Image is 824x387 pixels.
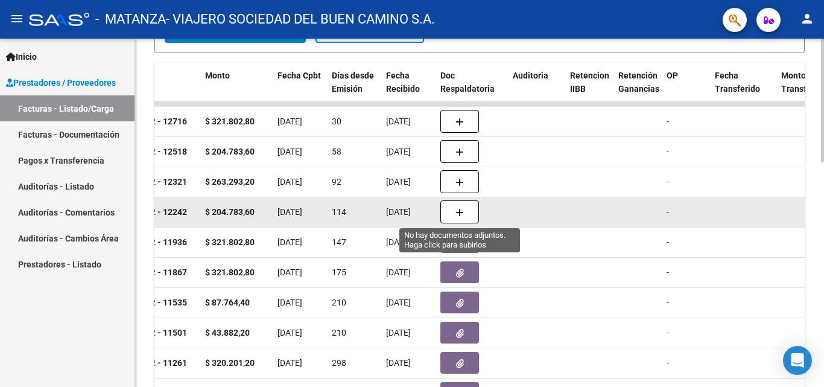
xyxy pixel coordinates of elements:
span: [DATE] [277,207,302,217]
span: [DATE] [386,267,411,277]
datatable-header-cell: Auditoria [508,63,565,116]
span: [DATE] [277,298,302,307]
span: [DATE] [386,207,411,217]
span: 58 [332,147,341,156]
span: 298 [332,358,346,368]
span: [DATE] [277,267,302,277]
strong: $ 321.802,80 [205,237,255,247]
span: - VIAJERO SOCIEDAD DEL BUEN CAMINO S.A. [166,6,435,33]
span: - [667,147,669,156]
span: Fecha Transferido [715,71,760,94]
datatable-header-cell: Monto [200,63,273,116]
mat-icon: person [800,11,814,26]
span: [DATE] [277,237,302,247]
span: - [667,207,669,217]
span: - [667,177,669,187]
div: Open Intercom Messenger [783,346,812,375]
span: Monto [205,71,230,80]
span: Inicio [6,50,37,63]
datatable-header-cell: Retención Ganancias [613,63,662,116]
span: [DATE] [386,147,411,156]
span: [DATE] [386,298,411,307]
strong: $ 43.882,20 [205,328,250,337]
span: - [667,328,669,337]
span: 175 [332,267,346,277]
datatable-header-cell: Fecha Cpbt [273,63,327,116]
span: [DATE] [277,117,302,126]
span: Fecha Cpbt [277,71,321,80]
span: - [667,267,669,277]
datatable-header-cell: Retencion IIBB [565,63,613,116]
span: - [667,358,669,368]
span: Prestadores / Proveedores [6,76,116,89]
span: Doc Respaldatoria [440,71,495,94]
strong: $ 204.783,60 [205,147,255,156]
span: [DATE] [386,328,411,337]
span: Fecha Recibido [386,71,420,94]
strong: $ 87.764,40 [205,298,250,307]
span: - [667,237,669,247]
span: 114 [332,207,346,217]
span: 147 [332,237,346,247]
strong: $ 320.201,20 [205,358,255,368]
datatable-header-cell: Doc Respaldatoria [436,63,508,116]
strong: $ 263.293,20 [205,177,255,187]
span: 30 [332,117,341,126]
span: [DATE] [386,117,411,126]
span: [DATE] [386,177,411,187]
strong: $ 321.802,80 [205,267,255,277]
strong: $ 204.783,60 [205,207,255,217]
span: - [667,117,669,126]
datatable-header-cell: Fecha Recibido [381,63,436,116]
datatable-header-cell: Fecha Transferido [710,63,776,116]
datatable-header-cell: OP [662,63,710,116]
span: [DATE] [277,147,302,156]
span: [DATE] [386,237,411,247]
span: [DATE] [277,358,302,368]
strong: $ 321.802,80 [205,117,255,126]
span: 92 [332,177,341,187]
span: 210 [332,298,346,307]
span: [DATE] [277,328,302,337]
span: Retención Ganancias [618,71,659,94]
span: - MATANZA [95,6,166,33]
span: Días desde Emisión [332,71,374,94]
mat-icon: menu [10,11,24,26]
span: 210 [332,328,346,337]
span: - [667,298,669,307]
span: OP [667,71,678,80]
span: [DATE] [386,358,411,368]
span: Retencion IIBB [570,71,609,94]
datatable-header-cell: Días desde Emisión [327,63,381,116]
span: [DATE] [277,177,302,187]
span: Auditoria [513,71,548,80]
